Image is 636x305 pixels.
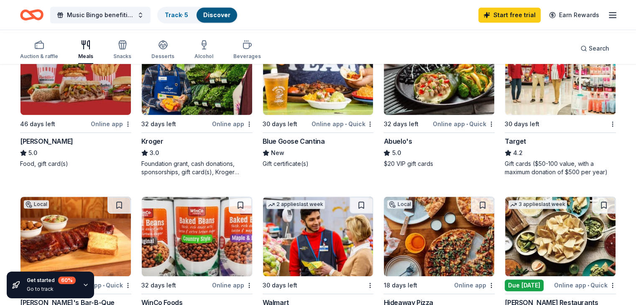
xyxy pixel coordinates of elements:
[150,148,159,158] span: 3.0
[151,36,174,64] button: Desserts
[383,280,417,290] div: 18 days left
[505,119,539,129] div: 30 days left
[478,8,541,23] a: Start free trial
[203,11,230,18] a: Discover
[384,197,494,276] img: Image for Hideaway Pizza
[141,280,176,290] div: 32 days left
[20,36,58,64] button: Auction & raffle
[142,36,252,115] img: Image for Kroger
[574,40,616,57] button: Search
[505,35,616,176] a: Image for Target4 applieslast week30 days leftTarget4.2Gift cards ($50-100 value, with a maximum ...
[263,36,373,115] img: Image for Blue Goose Cantina
[58,277,76,284] div: 60 %
[141,35,253,176] a: Image for Kroger2 applieslast week32 days leftOnline appKroger3.0Foundation grant, cash donations...
[544,8,604,23] a: Earn Rewards
[263,280,297,290] div: 30 days left
[151,53,174,60] div: Desserts
[383,136,412,146] div: Abuelo's
[20,197,131,276] img: Image for Soulman's Bar-B-Que
[91,119,131,129] div: Online app
[194,53,213,60] div: Alcohol
[454,280,495,290] div: Online app
[271,148,284,158] span: New
[505,280,544,291] div: Due [DATE]
[78,53,93,60] div: Meals
[589,43,609,53] span: Search
[263,119,297,129] div: 30 days left
[263,160,374,168] div: Gift certificate(s)
[233,53,261,60] div: Beverages
[212,280,253,290] div: Online app
[67,10,134,20] span: Music Bingo benefiting Polar Rescue
[141,160,253,176] div: Foundation grant, cash donations, sponsorships, gift card(s), Kroger products
[263,136,325,146] div: Blue Goose Cantina
[508,200,567,209] div: 3 applies last week
[392,148,401,158] span: 5.0
[212,119,253,129] div: Online app
[383,35,495,168] a: Image for Abuelo's Top rated3 applieslast week32 days leftOnline app•QuickAbuelo's5.0$20 VIP gift...
[28,148,37,158] span: 5.0
[383,119,418,129] div: 32 days left
[554,280,616,290] div: Online app Quick
[20,136,73,146] div: [PERSON_NAME]
[587,282,589,289] span: •
[387,200,412,208] div: Local
[505,197,616,276] img: Image for Pappas Restaurants
[24,200,49,208] div: Local
[20,53,58,60] div: Auction & raffle
[505,160,616,176] div: Gift cards ($50-100 value, with a maximum donation of $500 per year)
[141,136,163,146] div: Kroger
[263,197,373,276] img: Image for Walmart
[505,136,526,146] div: Target
[194,36,213,64] button: Alcohol
[27,286,76,292] div: Go to track
[157,7,238,23] button: Track· 5Discover
[50,7,151,23] button: Music Bingo benefiting Polar Rescue
[113,36,131,64] button: Snacks
[20,35,131,168] a: Image for Portillo'sTop rated5 applieslast week46 days leftOnline app[PERSON_NAME]5.0Food, gift c...
[433,119,495,129] div: Online app Quick
[345,121,347,127] span: •
[165,11,188,18] a: Track· 5
[27,277,76,284] div: Get started
[384,36,494,115] img: Image for Abuelo's
[141,119,176,129] div: 32 days left
[513,148,523,158] span: 4.2
[113,53,131,60] div: Snacks
[78,36,93,64] button: Meals
[233,36,261,64] button: Beverages
[20,5,43,25] a: Home
[142,197,252,276] img: Image for WinCo Foods
[505,36,616,115] img: Image for Target
[312,119,373,129] div: Online app Quick
[20,119,55,129] div: 46 days left
[20,36,131,115] img: Image for Portillo's
[263,35,374,168] a: Image for Blue Goose CantinaLocal30 days leftOnline app•QuickBlue Goose CantinaNewGift certificat...
[466,121,468,127] span: •
[266,200,325,209] div: 2 applies last week
[20,160,131,168] div: Food, gift card(s)
[383,160,495,168] div: $20 VIP gift cards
